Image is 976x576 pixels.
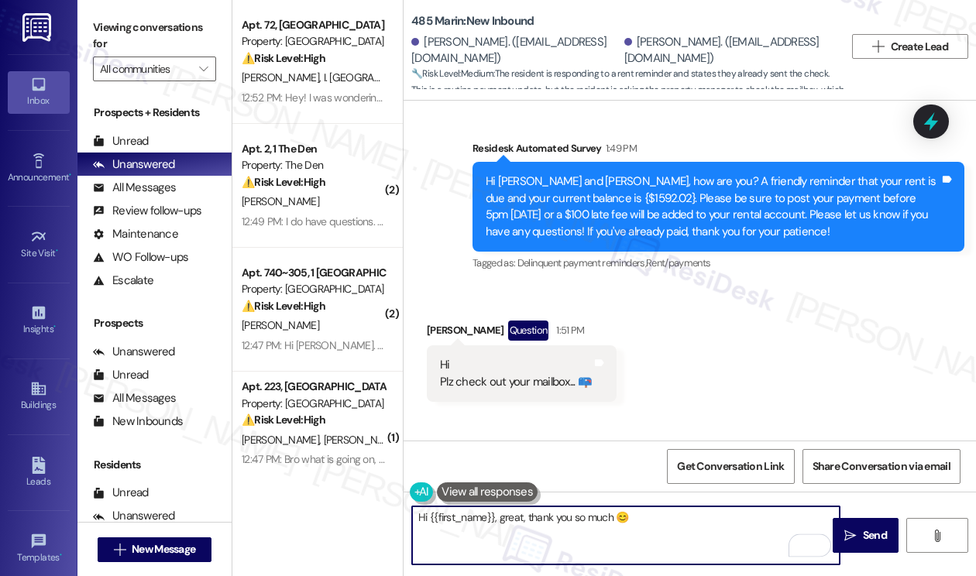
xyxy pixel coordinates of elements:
[242,433,324,447] span: [PERSON_NAME]
[8,452,70,494] a: Leads
[8,300,70,341] a: Insights •
[77,457,232,473] div: Residents
[93,485,149,501] div: Unread
[8,71,70,113] a: Inbox
[69,170,71,180] span: •
[242,413,325,427] strong: ⚠️ Risk Level: High
[242,194,319,208] span: [PERSON_NAME]
[77,315,232,331] div: Prospects
[242,175,325,189] strong: ⚠️ Risk Level: High
[473,140,964,162] div: Residesk Automated Survey
[56,245,58,256] span: •
[412,506,840,564] textarea: To enrich screen reader interactions, please activate Accessibility in Grammarly extension settings
[60,550,62,561] span: •
[53,321,56,332] span: •
[411,13,534,29] b: 485 Marin: New Inbound
[8,224,70,266] a: Site Visit •
[242,379,385,395] div: Apt. 223, [GEOGRAPHIC_DATA]
[242,141,385,157] div: Apt. 2, 1 The Den
[872,40,884,53] i: 
[411,66,844,132] span: : The resident is responding to a rent reminder and states they already sent the check. This is a...
[93,226,178,242] div: Maintenance
[242,70,324,84] span: [PERSON_NAME]
[473,252,964,274] div: Tagged as:
[677,458,784,475] span: Get Conversation Link
[100,57,191,81] input: All communities
[114,543,125,556] i: 
[242,33,385,50] div: Property: [GEOGRAPHIC_DATA]
[93,203,201,219] div: Review follow-ups
[93,249,188,266] div: WO Follow-ups
[93,15,216,57] label: Viewing conversations for
[132,541,195,557] span: New Message
[411,34,620,67] div: [PERSON_NAME]. ([EMAIL_ADDRESS][DOMAIN_NAME])
[93,273,153,289] div: Escalate
[242,214,533,228] div: 12:49 PM: I do have questions. Is there a number I can call you at?
[802,449,961,484] button: Share Conversation via email
[93,390,176,406] div: All Messages
[22,13,54,42] img: ResiDesk Logo
[242,396,385,412] div: Property: [GEOGRAPHIC_DATA]
[324,70,428,84] span: I. [GEOGRAPHIC_DATA]
[93,367,149,383] div: Unread
[427,321,617,345] div: [PERSON_NAME]
[98,537,212,562] button: New Message
[813,458,950,475] span: Share Conversation via email
[242,17,385,33] div: Apt. 72, [GEOGRAPHIC_DATA]
[242,299,325,313] strong: ⚠️ Risk Level: High
[624,34,833,67] div: [PERSON_NAME]. ([EMAIL_ADDRESS][DOMAIN_NAME])
[93,508,175,524] div: Unanswered
[242,51,325,65] strong: ⚠️ Risk Level: High
[602,140,637,156] div: 1:49 PM
[93,156,175,173] div: Unanswered
[852,34,968,59] button: Create Lead
[93,180,176,196] div: All Messages
[891,39,948,55] span: Create Lead
[77,105,232,121] div: Prospects + Residents
[552,322,584,338] div: 1:51 PM
[844,530,856,542] i: 
[931,530,943,542] i: 
[411,67,493,80] strong: 🔧 Risk Level: Medium
[93,413,183,430] div: New Inbounds
[646,256,711,269] span: Rent/payments
[324,433,401,447] span: [PERSON_NAME]
[667,449,794,484] button: Get Conversation Link
[486,173,940,240] div: Hi [PERSON_NAME] and [PERSON_NAME], how are you? A friendly reminder that your rent is due and yo...
[833,518,899,553] button: Send
[440,357,592,390] div: Hi Plz check out your mailbox... 📪
[242,265,385,281] div: Apt. 740~305, 1 [GEOGRAPHIC_DATA]
[242,281,385,297] div: Property: [GEOGRAPHIC_DATA]
[8,528,70,570] a: Templates •
[517,256,646,269] span: Delinquent payment reminders ,
[93,133,149,149] div: Unread
[863,527,887,543] span: Send
[508,321,549,340] div: Question
[199,63,208,75] i: 
[242,157,385,173] div: Property: The Den
[93,344,175,360] div: Unanswered
[242,318,319,332] span: [PERSON_NAME]
[8,375,70,417] a: Buildings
